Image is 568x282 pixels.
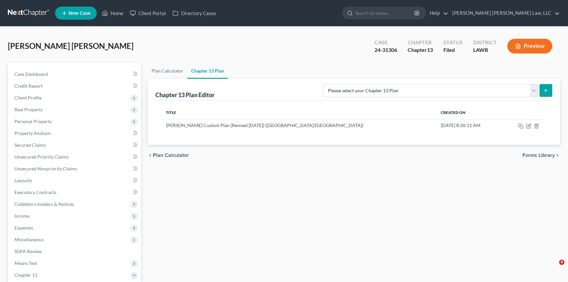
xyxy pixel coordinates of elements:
[507,39,552,54] button: Preview
[155,91,214,99] div: Chapter 13 Plan Editor
[14,83,43,89] span: Credit Report
[14,95,42,100] span: Client Profile
[522,153,560,158] button: Forms Library chevron_right
[449,7,560,19] a: [PERSON_NAME] [PERSON_NAME] Law, LLC
[14,107,43,112] span: Real Property
[555,153,560,158] i: chevron_right
[375,39,397,46] div: Case
[436,119,502,132] td: [DATE] 8:26:11 AM
[14,166,77,171] span: Unsecured Nonpriority Claims
[14,225,33,230] span: Expenses
[148,153,153,158] i: chevron_left
[436,106,502,119] th: Created On
[187,63,228,79] a: Chapter 13 Plan
[473,39,497,46] div: District
[522,153,555,158] span: Forms Library
[169,7,219,19] a: Directory Cases
[473,46,497,54] div: LAWB
[408,39,433,46] div: Chapter
[9,163,141,175] a: Unsecured Nonpriority Claims
[148,63,187,79] a: Plan Calculator
[14,142,46,148] span: Secured Claims
[9,186,141,198] a: Executory Contracts
[14,154,69,160] span: Unsecured Priority Claims
[375,46,397,54] div: 24-31306
[14,201,74,207] span: Codebtors Insiders & Notices
[99,7,127,19] a: Home
[426,7,448,19] a: Help
[355,7,415,19] input: Search by name...
[443,39,463,46] div: Status
[153,153,189,158] span: Plan Calculator
[9,151,141,163] a: Unsecured Priority Claims
[14,272,37,278] span: Chapter 13
[9,127,141,139] a: Property Analysis
[9,175,141,186] a: Lawsuits
[148,153,189,158] button: chevron_left Plan Calculator
[9,246,141,257] a: SOFA Review
[14,237,44,242] span: Miscellaneous
[14,189,56,195] span: Executory Contracts
[559,260,564,265] span: 9
[14,178,32,183] span: Lawsuits
[8,41,133,51] span: [PERSON_NAME] [PERSON_NAME]
[14,260,37,266] span: Means Test
[127,7,169,19] a: Client Portal
[14,119,52,124] span: Personal Property
[14,71,48,77] span: Case Dashboard
[14,249,42,254] span: SOFA Review
[161,106,436,119] th: Title
[69,11,91,16] span: New Case
[546,260,561,275] iframe: Intercom live chat
[14,213,30,219] span: Income
[427,47,433,53] span: 13
[9,68,141,80] a: Case Dashboard
[9,80,141,92] a: Credit Report
[9,139,141,151] a: Secured Claims
[443,46,463,54] div: Filed
[408,46,433,54] div: Chapter
[14,130,51,136] span: Property Analysis
[161,119,436,132] td: [PERSON_NAME] Custom Plan (Revised [DATE]) ([GEOGRAPHIC_DATA]/[GEOGRAPHIC_DATA])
